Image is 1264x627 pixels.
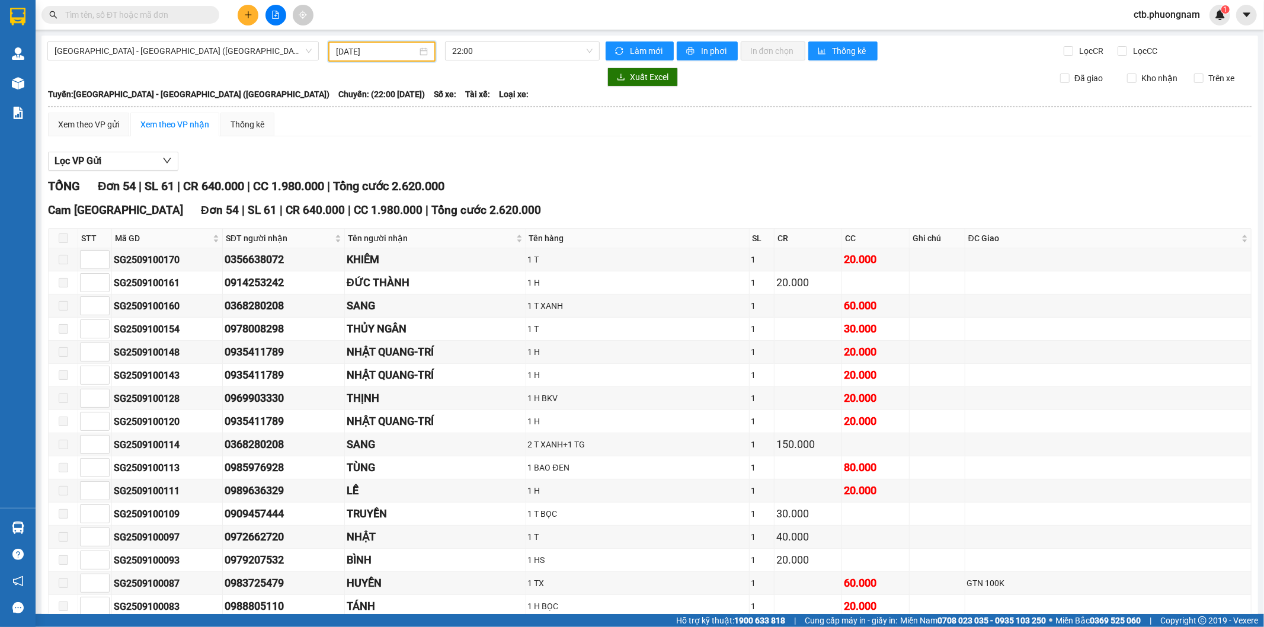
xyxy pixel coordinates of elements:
[630,71,668,84] span: Xuất Excel
[1137,72,1182,85] span: Kho nhận
[751,530,773,543] div: 1
[844,344,907,360] div: 20.000
[1090,616,1141,625] strong: 0369 525 060
[1070,72,1108,85] span: Đã giao
[354,203,423,217] span: CC 1.980.000
[271,11,280,19] span: file-add
[751,299,773,312] div: 1
[248,203,277,217] span: SL 61
[345,410,526,433] td: NHẬT QUANG-TRÍ
[844,251,907,268] div: 20.000
[10,8,25,25] img: logo-vxr
[48,89,329,99] b: Tuyến: [GEOGRAPHIC_DATA] - [GEOGRAPHIC_DATA] ([GEOGRAPHIC_DATA])
[225,390,343,407] div: 0969903330
[528,554,747,567] div: 1 HS
[55,42,312,60] span: Sài Gòn - Nha Trang (Hàng Hoá)
[238,5,258,25] button: plus
[114,252,220,267] div: SG2509100170
[345,295,526,318] td: SANG
[345,271,526,295] td: ĐỨC THÀNH
[677,41,738,60] button: printerIn phơi
[225,367,343,383] div: 0935411789
[225,251,343,268] div: 0356638072
[844,459,907,476] div: 80.000
[528,600,747,613] div: 1 H BỌC
[528,299,747,312] div: 1 T XANH
[231,118,264,131] div: Thống kê
[225,459,343,476] div: 0985976928
[333,179,444,193] span: Tổng cước 2.620.000
[1241,9,1252,20] span: caret-down
[223,572,345,595] td: 0983725479
[223,526,345,549] td: 0972662720
[937,616,1046,625] strong: 0708 023 035 - 0935 103 250
[1049,618,1052,623] span: ⚪️
[776,274,840,291] div: 20.000
[751,484,773,497] div: 1
[425,203,428,217] span: |
[112,271,223,295] td: SG2509100161
[253,179,324,193] span: CC 1.980.000
[347,598,524,615] div: TÁNH
[112,295,223,318] td: SG2509100160
[115,232,210,245] span: Mã GD
[751,554,773,567] div: 1
[183,179,244,193] span: CR 640.000
[528,253,747,266] div: 1 T
[528,276,747,289] div: 1 H
[347,459,524,476] div: TÙNG
[114,530,220,545] div: SG2509100097
[345,503,526,526] td: TRUYỀN
[112,248,223,271] td: SG2509100170
[114,484,220,498] div: SG2509100111
[528,369,747,382] div: 1 H
[751,369,773,382] div: 1
[528,530,747,543] div: 1 T
[1150,614,1151,627] span: |
[223,479,345,503] td: 0989636329
[112,318,223,341] td: SG2509100154
[347,506,524,522] div: TRUYỀN
[265,5,286,25] button: file-add
[617,73,625,82] span: download
[528,461,747,474] div: 1 BAO ĐEN
[223,341,345,364] td: 0935411789
[345,433,526,456] td: SANG
[347,413,524,430] div: NHẬT QUANG-TRÍ
[751,415,773,428] div: 1
[431,203,541,217] span: Tổng cước 2.620.000
[162,156,172,165] span: down
[751,600,773,613] div: 1
[112,433,223,456] td: SG2509100114
[776,436,840,453] div: 150.000
[114,553,220,568] div: SG2509100093
[528,415,747,428] div: 1 H
[223,248,345,271] td: 0356638072
[347,436,524,453] div: SANG
[1223,5,1227,14] span: 1
[140,118,209,131] div: Xem theo VP nhận
[112,595,223,618] td: SG2509100083
[327,179,330,193] span: |
[114,576,220,591] div: SG2509100087
[528,577,747,590] div: 1 TX
[434,88,456,101] span: Số xe:
[225,274,343,291] div: 0914253242
[345,318,526,341] td: THỦY NGÂN
[223,456,345,479] td: 0985976928
[145,179,174,193] span: SL 61
[225,344,343,360] div: 0935411789
[12,77,24,89] img: warehouse-icon
[345,595,526,618] td: TÁNH
[528,392,747,405] div: 1 H BKV
[347,552,524,568] div: BÌNH
[805,614,897,627] span: Cung cấp máy in - giấy in:
[741,41,805,60] button: In đơn chọn
[751,276,773,289] div: 1
[968,232,1239,245] span: ĐC Giao
[345,364,526,387] td: NHẬT QUANG-TRÍ
[686,47,696,56] span: printer
[751,392,773,405] div: 1
[12,522,24,534] img: warehouse-icon
[114,276,220,290] div: SG2509100161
